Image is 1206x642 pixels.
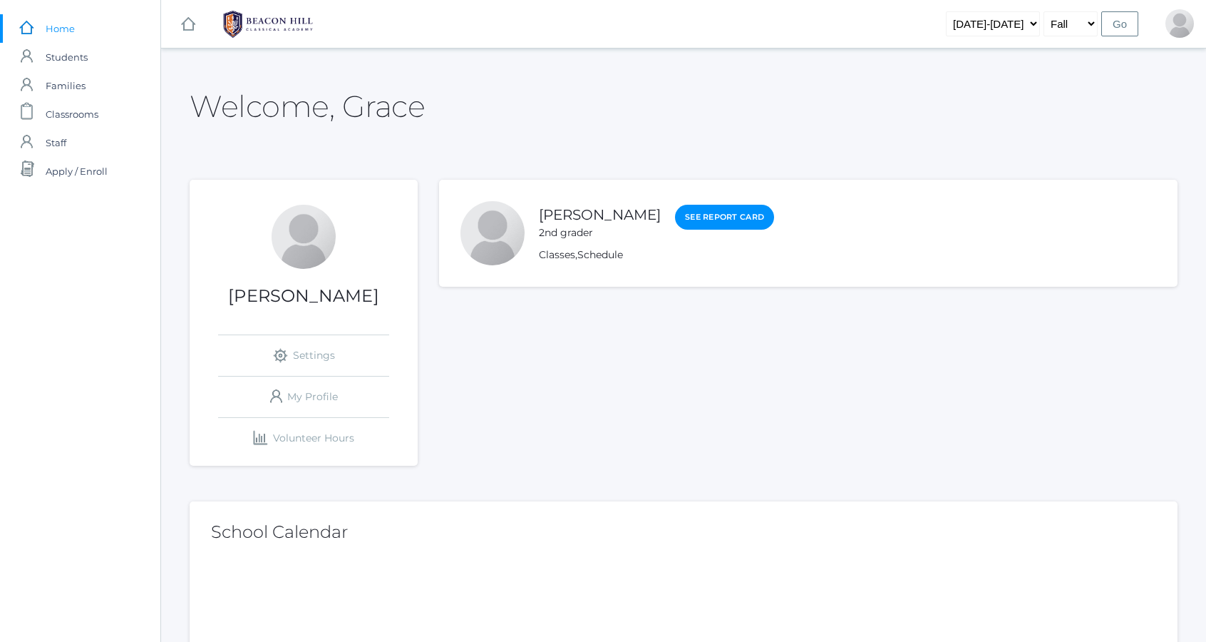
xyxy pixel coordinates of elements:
[1165,9,1194,38] div: Grace Sun
[46,14,75,43] span: Home
[46,43,88,71] span: Students
[46,157,108,185] span: Apply / Enroll
[46,71,86,100] span: Families
[218,335,389,376] a: Settings
[190,90,425,123] h2: Welcome, Grace
[539,248,774,263] div: ,
[211,523,1156,541] h2: School Calendar
[460,201,525,265] div: Faith Chen
[539,248,575,261] a: Classes
[46,128,66,157] span: Staff
[539,225,661,240] div: 2nd grader
[190,287,418,305] h1: [PERSON_NAME]
[272,205,336,269] div: Grace Sun
[218,377,389,417] a: My Profile
[218,418,389,459] a: Volunteer Hours
[675,205,774,230] a: See Report Card
[215,6,321,42] img: 1_BHCALogos-05.png
[577,248,623,261] a: Schedule
[46,100,98,128] span: Classrooms
[539,206,661,223] a: [PERSON_NAME]
[1101,11,1138,36] input: Go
